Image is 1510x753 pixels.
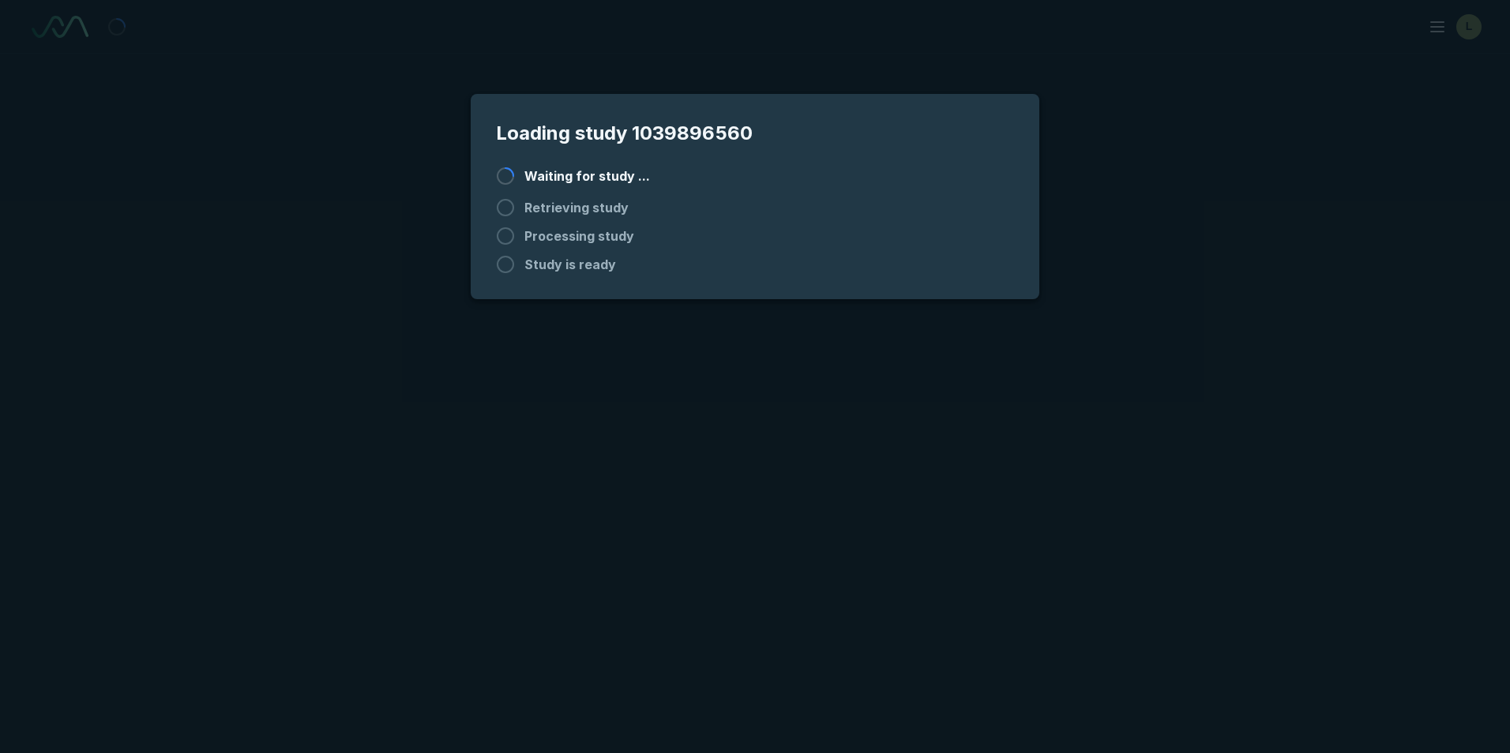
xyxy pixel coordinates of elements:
[524,198,629,217] span: Retrieving study
[524,167,650,185] span: Waiting for study ...
[496,119,1014,148] span: Loading study 1039896560
[524,255,616,274] span: Study is ready
[524,227,634,245] span: Processing study
[471,94,1039,299] div: modal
